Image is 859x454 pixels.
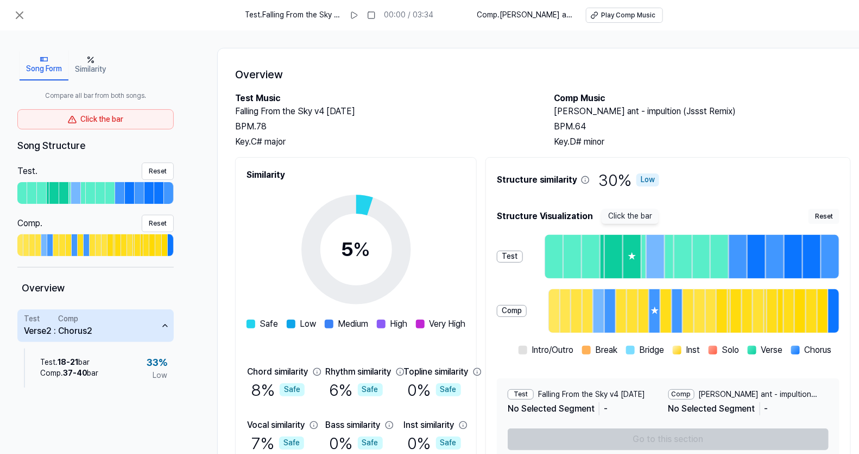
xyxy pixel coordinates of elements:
[40,368,98,379] div: Comp . bar
[63,369,87,377] span: 37 - 40
[235,92,532,105] h2: Test Music
[248,419,305,432] div: Vocal similarity
[649,289,660,333] div: ★
[538,389,645,400] span: Falling From the Sky v4 [DATE]
[248,365,308,378] div: Chord similarity
[17,342,174,394] div: TestVerse2:CompChorus2
[404,419,454,432] div: Inst similarity
[142,163,174,180] button: Reset
[602,209,659,224] span: Click the bar
[153,370,167,381] span: Low
[280,383,305,396] div: Safe
[404,365,469,378] div: Topline similarity
[54,314,56,338] span: :
[623,235,641,278] div: ★
[358,437,383,450] div: Safe
[554,120,851,133] div: BPM. 64
[554,92,851,105] h2: Comp Music
[554,105,851,118] h2: [PERSON_NAME] ant - impultion (Jssst Remix)
[279,437,304,450] div: Safe
[554,135,851,148] div: Key. D# minor
[436,383,461,396] div: Safe
[235,105,532,118] h2: Falling From the Sky v4 [DATE]
[40,357,98,368] div: Test . bar
[20,50,68,80] button: Song Form
[58,325,92,338] div: Chorus2
[497,169,590,191] span: Structure similarity
[497,251,523,263] div: Test
[342,235,371,264] div: 5
[586,8,663,23] button: Play Comp Music
[809,209,839,224] button: Reset
[508,389,534,400] div: Test
[300,318,316,331] span: Low
[17,109,174,130] div: Click the bar
[330,378,383,401] div: 6 %
[17,309,174,342] button: TestVerse2:CompChorus2
[497,305,527,317] div: Comp
[235,66,851,83] h1: Overview
[24,325,52,338] div: Verse2
[247,169,465,182] h2: Similarity
[436,437,461,450] div: Safe
[68,50,112,80] button: Similarity
[58,314,78,325] div: Comp
[429,318,465,331] span: Very High
[251,378,305,401] div: 8 %
[17,217,42,230] div: Comp .
[408,378,461,401] div: 0 %
[595,344,617,357] span: Break
[390,318,407,331] span: High
[326,419,381,432] div: Bass similarity
[636,173,659,186] div: Low
[17,165,37,178] div: Test .
[761,344,782,357] span: Verse
[147,355,167,371] span: 33 %
[668,389,694,400] div: Comp
[58,358,78,366] span: 18 - 21
[260,318,278,331] span: Safe
[235,135,532,148] div: Key. C# major
[639,344,664,357] span: Bridge
[602,11,656,20] div: Play Comp Music
[384,10,434,21] div: 00:00 / 03:34
[477,10,573,21] span: Comp . [PERSON_NAME] ant - impultion (Jssst Remix)
[497,210,593,223] span: Structure Visualization
[142,215,174,232] button: Reset
[686,344,700,357] span: Inst
[17,276,174,301] div: Overview
[353,238,371,261] span: %
[235,120,532,133] div: BPM. 78
[508,400,664,418] div: No Selected Segment -
[699,389,829,400] span: [PERSON_NAME] ant - impultion (Jssst Remix)
[326,365,391,378] div: Rhythm similarity
[17,91,174,101] span: Compare all bar from both songs.
[358,383,383,396] div: Safe
[338,318,368,331] span: Medium
[668,400,825,418] div: No Selected Segment -
[532,344,573,357] span: Intro/Outro
[24,314,40,325] div: Test
[804,344,831,357] span: Chorus
[245,10,341,21] span: Test . Falling From the Sky v4 [DATE]
[598,169,659,191] span: 30 %
[17,138,174,154] div: Song Structure
[722,344,739,357] span: Solo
